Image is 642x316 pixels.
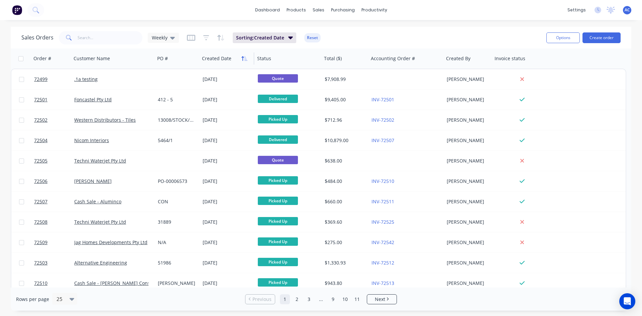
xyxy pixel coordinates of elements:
div: products [283,5,309,15]
span: 72510 [34,280,47,287]
span: Picked Up [258,237,298,246]
div: 31889 [158,219,195,225]
div: settings [564,5,589,15]
div: PO-00006573 [158,178,195,185]
a: Jag Homes Developments Pty Ltd [74,239,147,245]
div: [DATE] [203,219,252,225]
a: INV-72502 [371,117,394,123]
a: Page 9 [328,294,338,304]
span: Picked Up [258,176,298,185]
h1: Sales Orders [21,34,53,41]
div: 51986 [158,259,195,266]
div: $1,330.93 [325,259,364,266]
a: INV-72507 [371,137,394,143]
div: [PERSON_NAME] [447,239,488,246]
div: Created By [446,55,470,62]
div: Accounting Order # [371,55,415,62]
a: 72509 [34,232,74,252]
div: [DATE] [203,198,252,205]
span: 72507 [34,198,47,205]
button: Sorting:Created Date [233,32,296,43]
div: 412 - 5 [158,96,195,103]
div: 5464/1 [158,137,195,144]
a: 72508 [34,212,74,232]
a: INV-72511 [371,198,394,205]
span: Picked Up [258,217,298,225]
span: Picked Up [258,197,298,205]
a: Next page [367,296,397,303]
a: Page 3 [304,294,314,304]
a: Techni Waterjet Pty Ltd [74,157,126,164]
div: $10,879.00 [325,137,364,144]
div: [PERSON_NAME] [447,96,488,103]
div: N/A [158,239,195,246]
div: $484.00 [325,178,364,185]
a: Western Distributors - Tiles [74,117,136,123]
span: Quote [258,156,298,164]
a: Page 1 is your current page [280,294,290,304]
a: INV-72501 [371,96,394,103]
div: $7,908.99 [325,76,364,83]
div: [PERSON_NAME] [447,259,488,266]
span: Previous [252,296,272,303]
div: [PERSON_NAME] [447,117,488,123]
a: INV-72512 [371,259,394,266]
div: [DATE] [203,96,252,103]
div: $369.60 [325,219,364,225]
div: [PERSON_NAME] [447,76,488,83]
span: 72499 [34,76,47,83]
span: Picked Up [258,278,298,287]
span: Sorting: Created Date [236,34,284,41]
div: [PERSON_NAME] [158,280,195,287]
button: Options [546,32,580,43]
a: Cash Sale - Aluminco [74,198,121,205]
span: Picked Up [258,115,298,123]
div: [DATE] [203,259,252,266]
div: [PERSON_NAME] [447,157,488,164]
div: [PERSON_NAME] [447,280,488,287]
div: $712.96 [325,117,364,123]
img: Factory [12,5,22,15]
div: [PERSON_NAME] [447,137,488,144]
div: $638.00 [325,157,364,164]
a: 72503 [34,253,74,273]
a: 72504 [34,130,74,150]
a: INV-72525 [371,219,394,225]
a: 72501 [34,90,74,110]
a: Page 11 [352,294,362,304]
div: [DATE] [203,137,252,144]
a: 72505 [34,151,74,171]
div: productivity [358,5,391,15]
span: 72501 [34,96,47,103]
a: Page 2 [292,294,302,304]
a: INV-72510 [371,178,394,184]
a: 72506 [34,171,74,191]
span: Delivered [258,135,298,144]
span: Picked Up [258,258,298,266]
div: Status [257,55,271,62]
a: INV-72542 [371,239,394,245]
a: .1a testing [74,76,98,82]
a: Nicom Interiors [74,137,109,143]
div: Invoice status [495,55,525,62]
div: CON [158,198,195,205]
span: Delivered [258,95,298,103]
span: 72504 [34,137,47,144]
div: $275.00 [325,239,364,246]
div: purchasing [328,5,358,15]
span: AC [625,7,630,13]
div: [DATE] [203,117,252,123]
a: 72507 [34,192,74,212]
div: $660.00 [325,198,364,205]
div: [PERSON_NAME] [447,178,488,185]
div: 13008/STOCK/LIBRARY SAMPLES [158,117,195,123]
a: Page 10 [340,294,350,304]
a: Foncastel Pty Ltd [74,96,112,103]
span: 72508 [34,219,47,225]
a: Techni Waterjet Pty Ltd [74,219,126,225]
div: Order # [33,55,51,62]
span: Weekly [152,34,168,41]
a: [PERSON_NAME] [74,178,112,184]
div: $943.80 [325,280,364,287]
ul: Pagination [242,294,400,304]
